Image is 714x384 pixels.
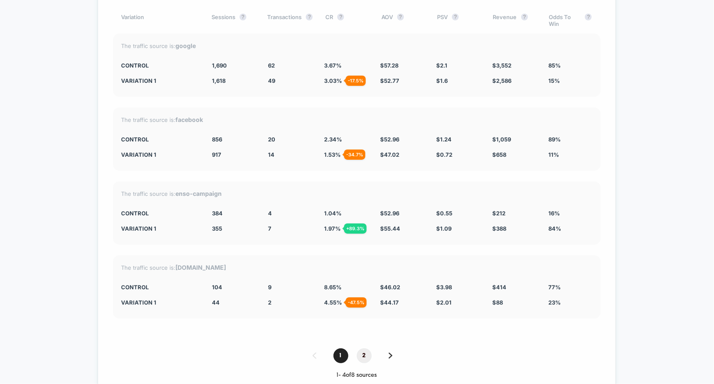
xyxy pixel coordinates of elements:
[113,372,601,379] div: 1 - 4 of 8 sources
[344,223,367,234] div: + 89.3 %
[268,151,274,158] span: 14
[346,76,366,86] div: - 17.5 %
[268,77,275,84] span: 49
[436,77,448,84] span: $ 1.6
[548,284,592,291] div: 77%
[492,136,511,143] span: $ 1,059
[121,190,592,197] div: The traffic source is:
[176,264,226,271] strong: [DOMAIN_NAME]
[268,210,272,217] span: 4
[212,14,254,27] div: Sessions
[324,299,342,306] span: 4.55 %
[389,353,392,359] img: pagination forward
[397,14,404,20] button: ?
[492,284,506,291] span: $ 414
[324,77,342,84] span: 3.03 %
[548,151,592,158] div: 11%
[436,284,452,291] span: $ 3.98
[380,225,400,232] span: $ 55.44
[324,62,341,69] span: 3.67 %
[212,284,222,291] span: 104
[121,151,200,158] div: Variation 1
[121,225,200,232] div: Variation 1
[344,150,365,160] div: - 34.7 %
[452,14,459,20] button: ?
[380,151,399,158] span: $ 47.02
[121,136,200,143] div: CONTROL
[436,136,452,143] span: $ 1.24
[176,190,222,197] strong: enso-campaign
[268,62,275,69] span: 62
[268,299,271,306] span: 2
[548,62,592,69] div: 85%
[357,348,372,363] span: 2
[212,77,226,84] span: 1,618
[121,116,592,123] div: The traffic source is:
[306,14,313,20] button: ?
[121,77,200,84] div: Variation 1
[240,14,246,20] button: ?
[268,225,271,232] span: 7
[548,210,592,217] div: 16%
[521,14,528,20] button: ?
[121,62,200,69] div: CONTROL
[121,42,592,49] div: The traffic source is:
[380,136,399,143] span: $ 52.96
[324,136,342,143] span: 2.34 %
[492,77,511,84] span: $ 2,586
[493,14,536,27] div: Revenue
[176,116,203,123] strong: facebook
[492,210,505,217] span: $ 212
[268,136,275,143] span: 20
[325,14,368,27] div: CR
[548,136,592,143] div: 89%
[492,299,503,306] span: $ 88
[121,299,200,306] div: Variation 1
[212,210,223,217] span: 384
[380,210,399,217] span: $ 52.96
[548,225,592,232] div: 84%
[436,299,452,306] span: $ 2.01
[436,210,452,217] span: $ 0.55
[121,264,592,271] div: The traffic source is:
[437,14,480,27] div: PSV
[380,62,398,69] span: $ 57.28
[268,284,271,291] span: 9
[212,62,227,69] span: 1,690
[333,348,348,363] span: 1
[492,151,506,158] span: $ 658
[381,14,424,27] div: AOV
[324,284,341,291] span: 8.65 %
[380,77,399,84] span: $ 52.77
[324,151,341,158] span: 1.53 %
[176,42,196,49] strong: google
[436,225,452,232] span: $ 1.09
[492,225,506,232] span: $ 388
[121,284,200,291] div: CONTROL
[346,297,367,308] div: - 47.5 %
[549,14,592,27] div: Odds To Win
[212,151,221,158] span: 917
[212,299,220,306] span: 44
[121,210,200,217] div: CONTROL
[380,299,399,306] span: $ 44.17
[324,225,341,232] span: 1.97 %
[324,210,341,217] span: 1.04 %
[548,77,592,84] div: 15%
[436,62,447,69] span: $ 2.1
[436,151,452,158] span: $ 0.72
[548,299,592,306] div: 23%
[212,225,222,232] span: 355
[121,14,199,27] div: Variation
[492,62,511,69] span: $ 3,552
[585,14,592,20] button: ?
[337,14,344,20] button: ?
[212,136,222,143] span: 856
[380,284,400,291] span: $ 46.02
[267,14,313,27] div: Transactions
